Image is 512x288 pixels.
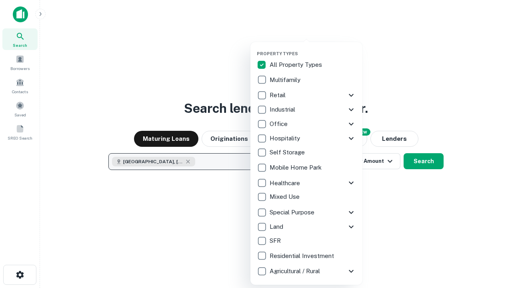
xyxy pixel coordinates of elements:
[270,75,302,85] p: Multifamily
[270,266,322,276] p: Agricultural / Rural
[270,163,323,172] p: Mobile Home Park
[257,51,298,56] span: Property Types
[270,222,285,232] p: Land
[270,90,287,100] p: Retail
[270,105,297,114] p: Industrial
[270,119,289,129] p: Office
[257,117,356,131] div: Office
[257,131,356,146] div: Hospitality
[257,176,356,190] div: Healthcare
[270,251,336,261] p: Residential Investment
[257,220,356,234] div: Land
[270,178,302,188] p: Healthcare
[270,134,302,143] p: Hospitality
[270,236,282,246] p: SFR
[257,88,356,102] div: Retail
[472,224,512,262] iframe: Chat Widget
[270,208,316,217] p: Special Purpose
[257,264,356,278] div: Agricultural / Rural
[270,148,306,157] p: Self Storage
[270,192,301,202] p: Mixed Use
[257,205,356,220] div: Special Purpose
[270,60,324,70] p: All Property Types
[257,102,356,117] div: Industrial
